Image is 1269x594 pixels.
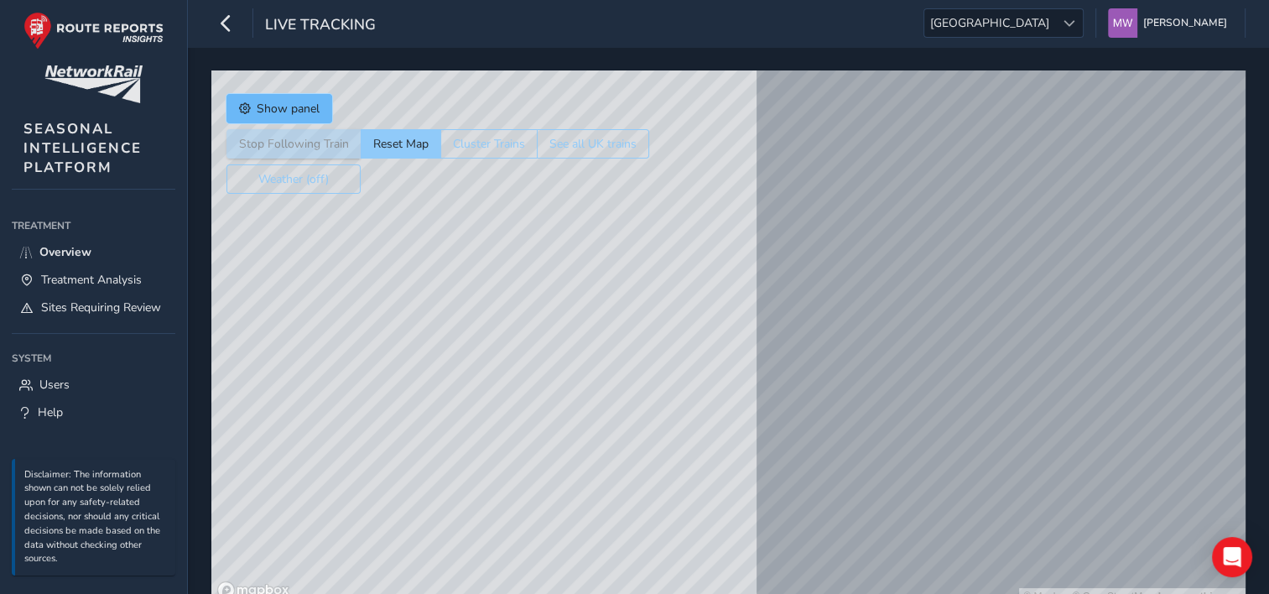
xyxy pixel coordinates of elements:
img: customer logo [44,65,143,103]
button: Reset Map [361,129,440,159]
button: Cluster Trains [440,129,537,159]
p: Disclaimer: The information shown can not be solely relied upon for any safety-related decisions,... [24,468,167,567]
span: Overview [39,244,91,260]
img: rr logo [23,12,164,49]
span: [GEOGRAPHIC_DATA] [924,9,1055,37]
button: See all UK trains [537,129,649,159]
span: Treatment Analysis [41,272,142,288]
a: Sites Requiring Review [12,294,175,321]
span: [PERSON_NAME] [1143,8,1227,38]
a: Help [12,399,175,426]
div: System [12,346,175,371]
img: diamond-layout [1108,8,1137,38]
a: Users [12,371,175,399]
span: Live Tracking [265,14,376,38]
button: [PERSON_NAME] [1108,8,1233,38]
button: Show panel [226,94,332,123]
div: Treatment [12,213,175,238]
span: SEASONAL INTELLIGENCE PLATFORM [23,119,142,177]
button: Weather (off) [226,164,361,194]
span: Help [38,404,63,420]
a: Treatment Analysis [12,266,175,294]
div: Open Intercom Messenger [1212,537,1252,577]
span: Users [39,377,70,393]
a: Overview [12,238,175,266]
span: Show panel [257,101,320,117]
span: Sites Requiring Review [41,300,161,315]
